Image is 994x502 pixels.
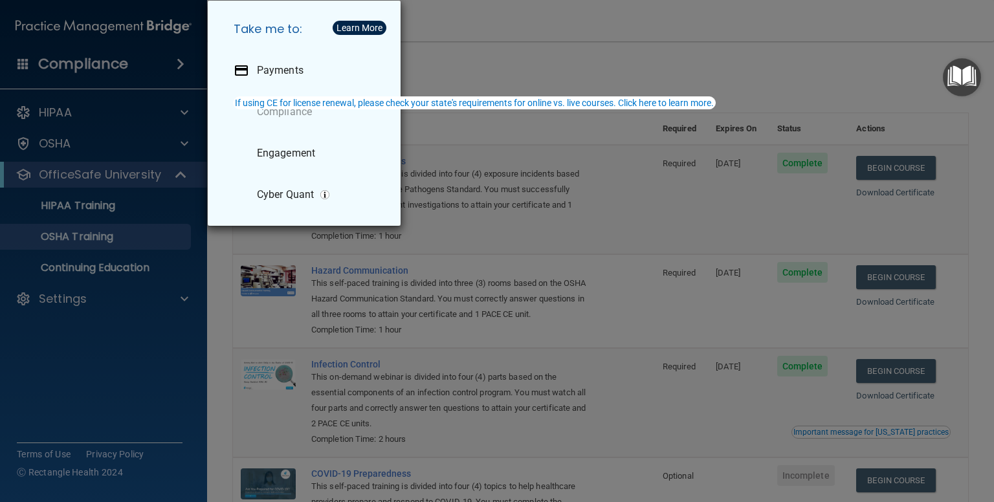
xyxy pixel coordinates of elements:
[233,96,716,109] button: If using CE for license renewal, please check your state's requirements for online vs. live cours...
[223,52,390,89] a: Payments
[223,177,390,213] a: Cyber Quant
[333,21,386,35] button: Learn More
[223,135,390,171] a: Engagement
[257,147,315,160] p: Engagement
[235,98,714,107] div: If using CE for license renewal, please check your state's requirements for online vs. live cours...
[223,94,390,130] a: Compliance
[257,188,314,201] p: Cyber Quant
[257,64,304,77] p: Payments
[223,11,390,47] h5: Take me to:
[943,58,981,96] button: Open Resource Center
[337,23,382,32] div: Learn More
